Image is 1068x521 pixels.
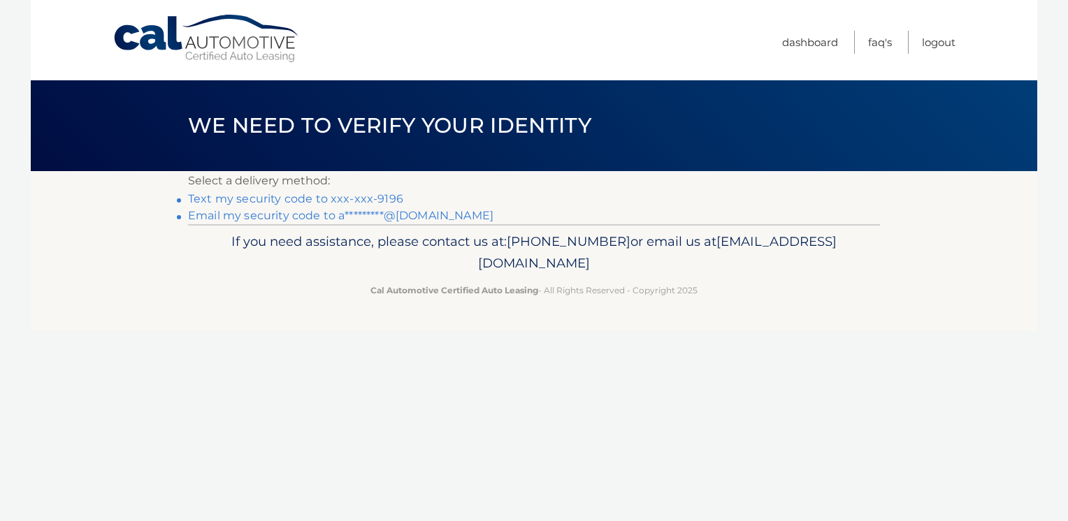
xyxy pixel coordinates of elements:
[507,233,630,249] span: [PHONE_NUMBER]
[922,31,955,54] a: Logout
[188,112,591,138] span: We need to verify your identity
[197,283,871,298] p: - All Rights Reserved - Copyright 2025
[782,31,838,54] a: Dashboard
[188,171,880,191] p: Select a delivery method:
[188,209,493,222] a: Email my security code to a*********@[DOMAIN_NAME]
[188,192,403,205] a: Text my security code to xxx-xxx-9196
[197,230,871,275] p: If you need assistance, please contact us at: or email us at
[113,14,301,64] a: Cal Automotive
[868,31,892,54] a: FAQ's
[370,285,538,295] strong: Cal Automotive Certified Auto Leasing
